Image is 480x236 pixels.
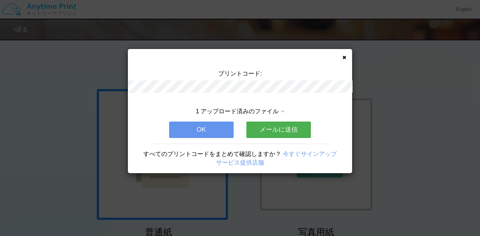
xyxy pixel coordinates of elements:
[143,151,281,157] span: すべてのプリントコードをまとめて確認しますか？
[196,108,279,114] span: 1 アップロード済みのファイル
[246,122,311,138] button: メールに送信
[216,159,264,166] a: サービス提供店舗
[169,122,234,138] button: OK
[218,70,262,77] span: プリントコード:
[283,151,337,157] a: 今すぐサインアップ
